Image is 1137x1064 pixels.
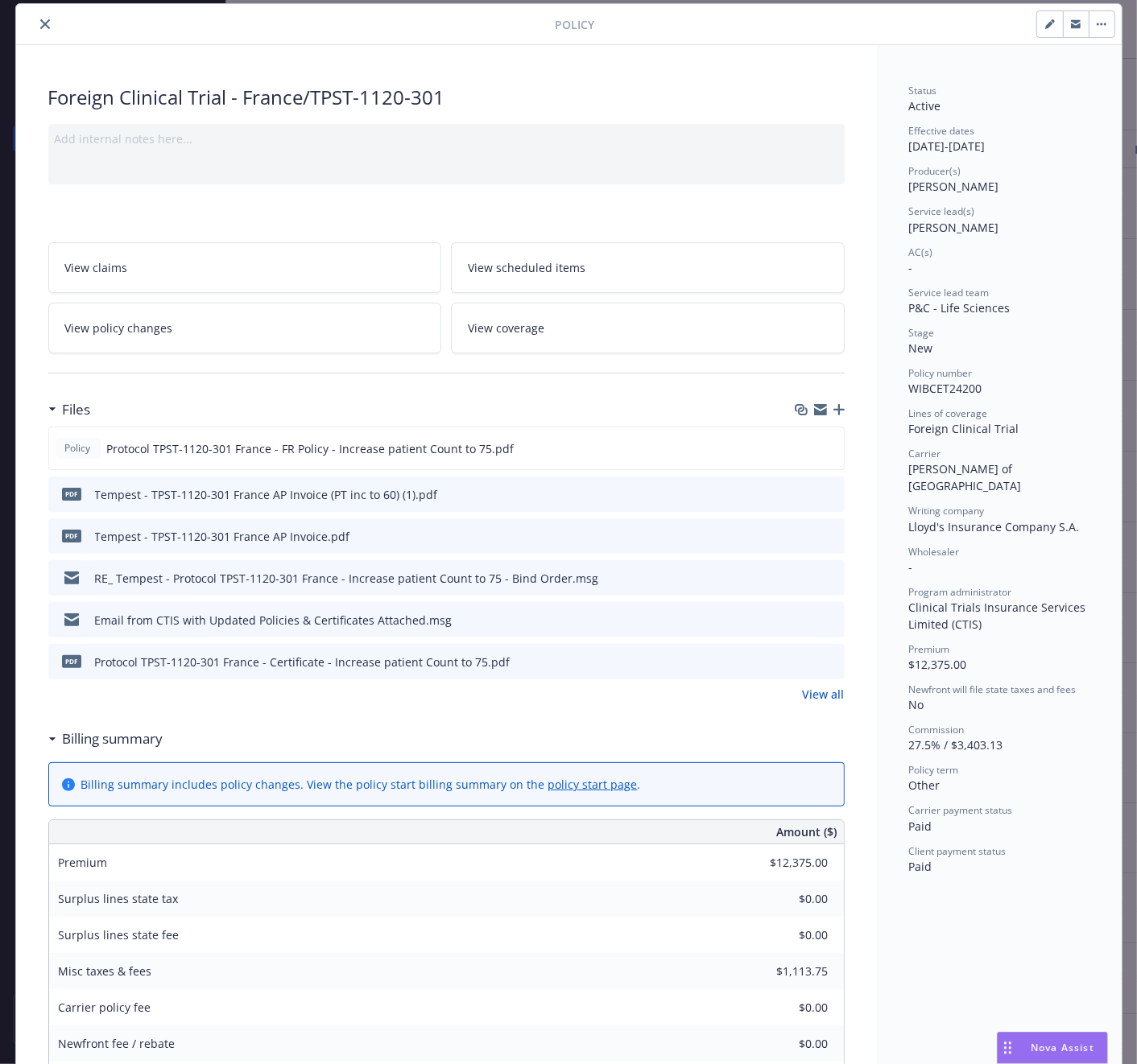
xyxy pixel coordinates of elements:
button: download file [798,612,811,629]
span: New [909,340,933,356]
button: download file [798,654,811,670]
input: 0.00 [734,1032,838,1056]
span: Paid [909,819,932,834]
span: Premium [909,642,950,656]
button: preview file [824,654,838,670]
div: Protocol TPST-1120-301 France - Certificate - Increase patient Count to 75.pdf [95,654,511,670]
div: Billing summary [48,728,163,749]
span: $12,375.00 [909,657,967,672]
span: Surplus lines state fee [59,927,180,942]
span: Foreign Clinical Trial [909,421,1019,436]
span: [PERSON_NAME] [909,220,999,235]
span: WIBCET24200 [909,381,982,396]
span: Effective dates [909,124,975,138]
span: - [909,559,913,575]
button: preview file [824,612,838,629]
span: View coverage [468,320,544,336]
span: Other [909,777,941,793]
span: pdf [62,488,81,500]
div: Add internal notes here... [55,130,838,147]
div: Files [48,399,91,420]
span: pdf [62,655,81,667]
span: Producer(s) [909,164,961,178]
input: 0.00 [734,996,838,1020]
button: close [35,14,55,34]
a: View all [803,686,845,703]
span: Lloyd's Insurance Company S.A. [909,519,1080,534]
span: Newfront will file state taxes and fees [909,683,1077,696]
span: P&C - Life Sciences [909,300,1011,315]
span: Policy number [909,366,973,380]
span: [PERSON_NAME] of [GEOGRAPHIC_DATA] [909,461,1022,493]
span: View scheduled items [468,259,585,276]
span: pdf [62,530,81,542]
span: View policy changes [65,320,173,336]
span: Lines of coverage [909,406,988,420]
span: Stage [909,326,935,340]
span: - [909,260,913,275]
a: policy start page [548,777,638,792]
span: Surplus lines state tax [59,891,179,906]
span: Policy [62,441,94,456]
button: Nova Assist [997,1032,1108,1064]
h3: Billing summary [63,728,163,749]
button: preview file [824,528,838,545]
a: View policy changes [48,303,442,353]
span: Protocol TPST-1120-301 France - FR Policy - Increase patient Count to 75.pdf [107,440,515,457]
span: 27.5% / $3,403.13 [909,737,1003,753]
button: preview file [824,486,838,503]
div: [DATE] - [DATE] [909,124,1089,155]
span: Service lead team [909,286,990,299]
span: Newfront fee / rebate [59,1036,176,1051]
span: Program administrator [909,585,1012,599]
span: Nova Assist [1031,1041,1094,1054]
input: 0.00 [734,887,838,911]
h3: Files [63,399,91,420]
span: Writing company [909,504,985,518]
div: RE_ Tempest - Protocol TPST-1120-301 France - Increase patient Count to 75 - Bind Order.msg [95,570,599,587]
span: No [909,697,924,712]
span: Carrier policy fee [59,1000,151,1015]
button: download file [798,570,811,587]
span: Amount ($) [777,823,837,840]
a: View coverage [451,303,845,353]
input: 0.00 [734,959,838,984]
span: AC(s) [909,245,933,259]
span: Commission [909,723,965,736]
span: Premium [59,855,108,870]
div: Drag to move [998,1033,1018,1063]
span: Paid [909,859,932,874]
div: Tempest - TPST-1120-301 France AP Invoice.pdf [95,528,350,545]
div: Foreign Clinical Trial - France/TPST-1120-301 [48,84,845,111]
button: preview file [823,440,837,457]
div: Billing summary includes policy changes. View the policy start billing summary on the . [81,776,641,793]
div: Tempest - TPST-1120-301 France AP Invoice (PT inc to 60) (1).pdf [95,486,438,503]
span: Status [909,84,937,97]
span: View claims [65,259,128,276]
span: Misc taxes & fees [59,963,152,979]
span: Service lead(s) [909,204,975,218]
a: View claims [48,242,442,293]
div: Email from CTIS with Updated Policies & Certificates Attached.msg [95,612,453,629]
button: download file [798,486,811,503]
span: Carrier payment status [909,803,1013,817]
span: Policy [556,16,595,33]
button: download file [797,440,810,457]
span: Policy term [909,763,959,777]
span: [PERSON_NAME] [909,179,999,194]
input: 0.00 [734,923,838,947]
span: Active [909,98,941,113]
span: Carrier [909,447,941,460]
span: Client payment status [909,844,1007,858]
a: View scheduled items [451,242,845,293]
span: Clinical Trials Insurance Services Limited (CTIS) [909,600,1089,632]
button: preview file [824,570,838,587]
span: Wholesaler [909,545,960,559]
input: 0.00 [734,851,838,875]
button: download file [798,528,811,545]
